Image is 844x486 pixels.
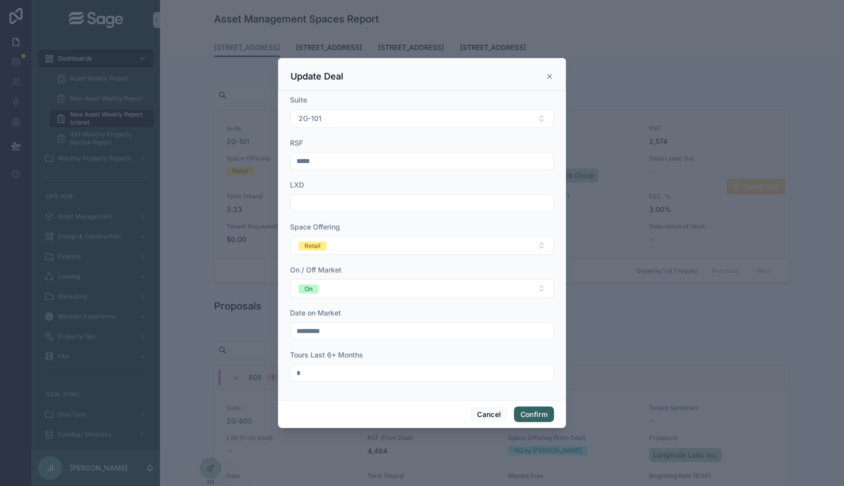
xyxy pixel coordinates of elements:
div: Retail [304,241,320,250]
h3: Update Deal [290,70,343,82]
div: On [304,284,312,293]
span: 2G-101 [298,113,321,123]
button: Select Button [290,109,554,128]
span: Tours Last 6+ Months [290,350,363,359]
span: Date on Market [290,308,341,317]
span: RSF [290,138,303,147]
button: Select Button [290,236,554,255]
button: Cancel [470,406,507,422]
span: Space Offering [290,222,340,231]
span: On / Off Market [290,265,341,274]
span: Suite [290,95,307,104]
button: Select Button [290,279,554,298]
span: LXD [290,180,304,189]
button: Confirm [514,406,554,422]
